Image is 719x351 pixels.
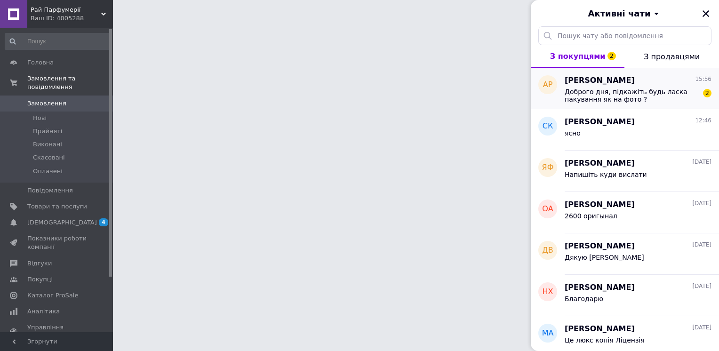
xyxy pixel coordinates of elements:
[5,33,111,50] input: Пошук
[538,26,711,45] input: Пошук чату або повідомлення
[531,275,719,316] button: НХ[PERSON_NAME][DATE]Благодарю
[588,8,650,20] span: Активні чати
[695,75,711,83] span: 15:56
[557,8,693,20] button: Активні чати
[27,186,73,195] span: Повідомлення
[531,45,624,68] button: З покупцями2
[27,323,87,340] span: Управління сайтом
[692,158,711,166] span: [DATE]
[531,192,719,233] button: ОА[PERSON_NAME][DATE]2600 оригынал
[703,89,711,97] span: 2
[531,68,719,109] button: АР[PERSON_NAME]15:56Доброго дня, підкажіть будь ласка пакування як на фото ?2
[565,295,603,303] span: Благодарю
[33,153,65,162] span: Скасовані
[33,167,63,175] span: Оплачені
[692,324,711,332] span: [DATE]
[542,204,553,215] span: ОА
[531,233,719,275] button: ДВ[PERSON_NAME][DATE]Дякую [PERSON_NAME]
[692,282,711,290] span: [DATE]
[27,234,87,251] span: Показники роботи компанії
[542,328,554,339] span: МА
[27,259,52,268] span: Відгуки
[543,287,553,297] span: НХ
[565,199,635,210] span: [PERSON_NAME]
[565,324,635,335] span: [PERSON_NAME]
[27,218,97,227] span: [DEMOGRAPHIC_DATA]
[27,275,53,284] span: Покупці
[27,58,54,67] span: Головна
[565,212,617,220] span: 2600 оригынал
[33,114,47,122] span: Нові
[624,45,719,68] button: З продавцями
[31,6,101,14] span: Рай Парфумерії
[27,74,113,91] span: Замовлення та повідомлення
[565,75,635,86] span: [PERSON_NAME]
[27,291,78,300] span: Каталог ProSale
[565,88,698,103] span: Доброго дня, підкажіть будь ласка пакування як на фото ?
[543,80,553,90] span: АР
[692,199,711,207] span: [DATE]
[565,117,635,128] span: [PERSON_NAME]
[33,127,62,136] span: Прийняті
[543,121,553,132] span: СК
[542,162,554,173] span: ЯФ
[565,171,647,178] span: Напишіть куди вислати
[31,14,113,23] div: Ваш ID: 4005288
[565,254,644,261] span: Дякую [PERSON_NAME]
[565,158,635,169] span: [PERSON_NAME]
[565,282,635,293] span: [PERSON_NAME]
[27,307,60,316] span: Аналітика
[27,99,66,108] span: Замовлення
[531,151,719,192] button: ЯФ[PERSON_NAME][DATE]Напишіть куди вислати
[99,218,108,226] span: 4
[531,109,719,151] button: СК[PERSON_NAME]12:46ясно
[607,52,616,60] span: 2
[33,140,62,149] span: Виконані
[565,129,581,137] span: ясно
[644,52,700,61] span: З продавцями
[700,8,711,19] button: Закрити
[565,336,645,344] span: Це люкс копія Ліцензія
[542,245,553,256] span: ДВ
[565,241,635,252] span: [PERSON_NAME]
[695,117,711,125] span: 12:46
[550,52,606,61] span: З покупцями
[27,202,87,211] span: Товари та послуги
[692,241,711,249] span: [DATE]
